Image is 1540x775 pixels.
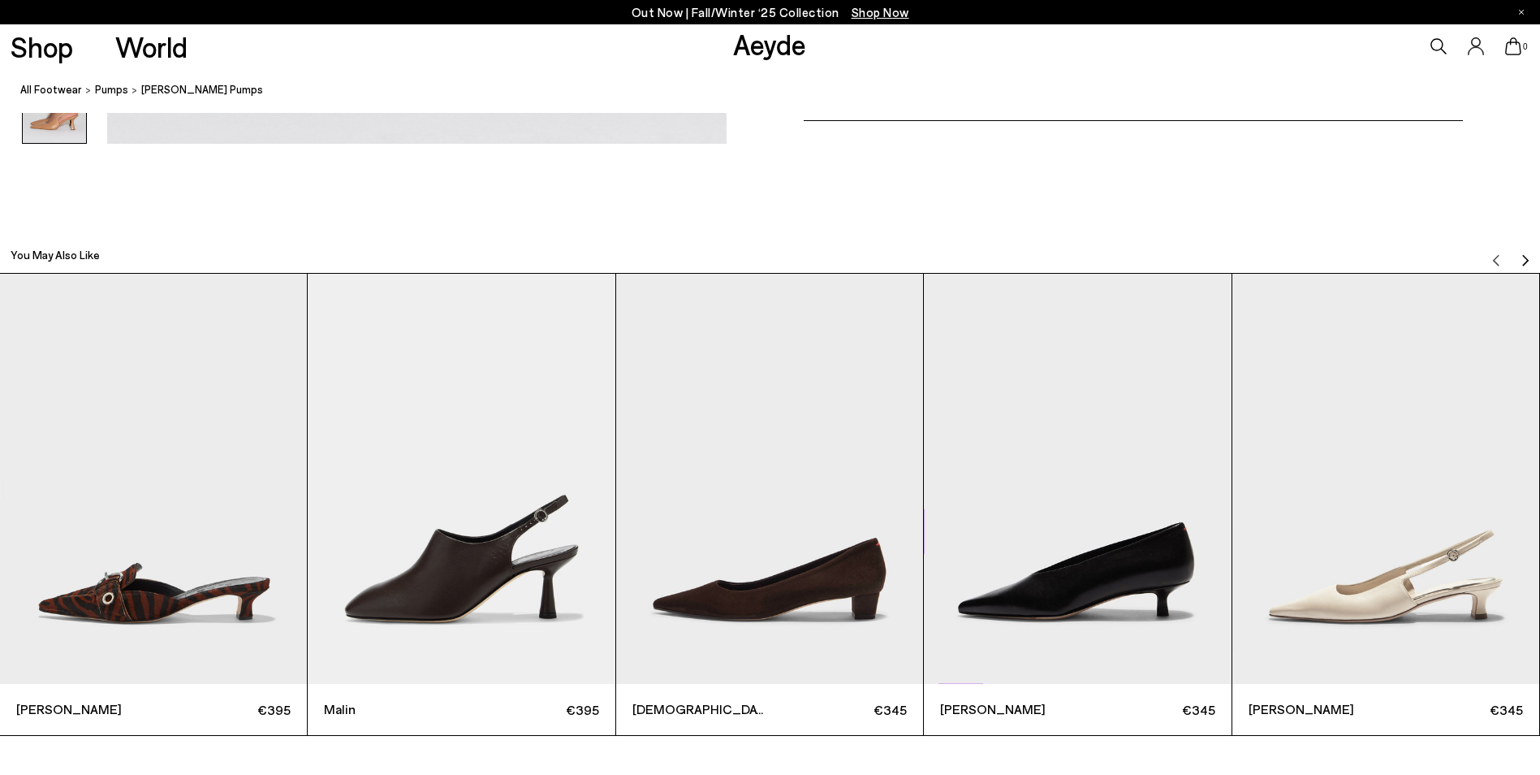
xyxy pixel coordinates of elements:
[616,274,923,684] img: Judi Suede Pointed Pumps
[324,699,461,719] span: Malin
[20,68,1540,113] nav: breadcrumb
[16,699,153,719] span: [PERSON_NAME]
[924,273,1232,736] div: 4 / 12
[11,32,73,61] a: Shop
[1232,273,1540,736] div: 5 / 12
[95,83,128,96] span: pumps
[1519,254,1532,267] img: svg%3E
[1490,254,1503,267] img: svg%3E
[733,27,806,61] a: Aeyde
[1249,699,1386,719] span: [PERSON_NAME]
[20,81,82,98] a: All Footwear
[1519,242,1532,266] button: Next slide
[308,273,615,736] div: 2 / 12
[770,699,907,720] span: €345
[308,274,615,735] a: Malin €395
[632,2,909,23] p: Out Now | Fall/Winter ‘25 Collection
[616,274,923,735] a: [DEMOGRAPHIC_DATA] €345
[632,699,770,719] span: [DEMOGRAPHIC_DATA]
[940,699,1077,719] span: [PERSON_NAME]
[924,274,1231,684] img: Clara Pointed-Toe Pumps
[1077,699,1214,720] span: €345
[1386,699,1523,720] span: €345
[462,699,599,720] span: €395
[1490,242,1503,266] button: Previous slide
[924,274,1231,735] a: [PERSON_NAME] €345
[1232,274,1539,684] img: Catrina Slingback Pumps
[115,32,188,61] a: World
[616,273,924,736] div: 3 / 12
[1232,274,1539,735] a: [PERSON_NAME] €345
[1505,37,1521,55] a: 0
[852,5,909,19] span: Navigate to /collections/new-in
[11,247,100,263] h2: You May Also Like
[1521,42,1529,51] span: 0
[153,699,291,720] span: €395
[141,81,263,98] span: [PERSON_NAME] Pumps
[95,81,128,98] a: pumps
[308,274,615,684] img: Malin Slingback Mules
